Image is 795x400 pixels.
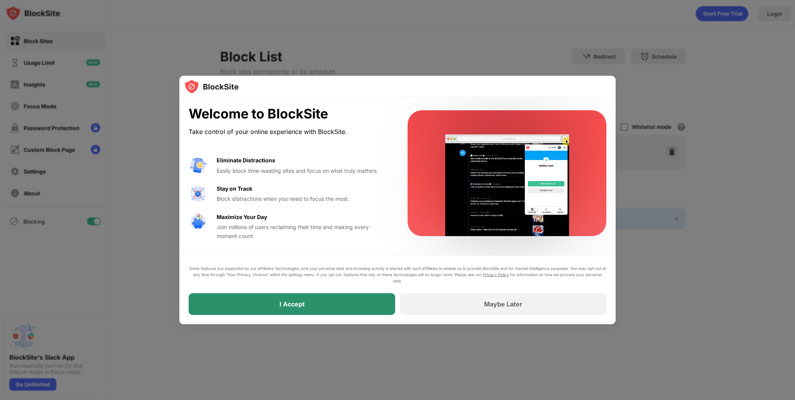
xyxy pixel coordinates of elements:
[189,106,389,122] div: Welcome to BlockSite
[189,126,389,137] div: Take control of your online experience with BlockSite.
[189,213,207,231] img: value-safe-time.svg
[217,156,275,165] div: Eliminate Distractions
[189,184,207,203] img: value-focus.svg
[217,184,252,193] div: Stay on Track
[279,300,305,308] div: I Accept
[217,167,389,175] div: Easily block time-wasting sites and focus on what truly matters.
[483,272,509,277] a: Privacy Policy
[217,223,389,240] div: Join millions of users reclaiming their time and making every moment count.
[189,265,606,284] div: Some features are supported by our affiliates’ technologies, and your personal data and browsing ...
[484,300,522,308] div: Maybe Later
[217,195,389,203] div: Block distractions when you need to focus the most.
[184,79,239,94] img: logo-blocksite.svg
[189,156,207,175] img: value-avoid-distractions.svg
[217,213,267,221] div: Maximize Your Day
